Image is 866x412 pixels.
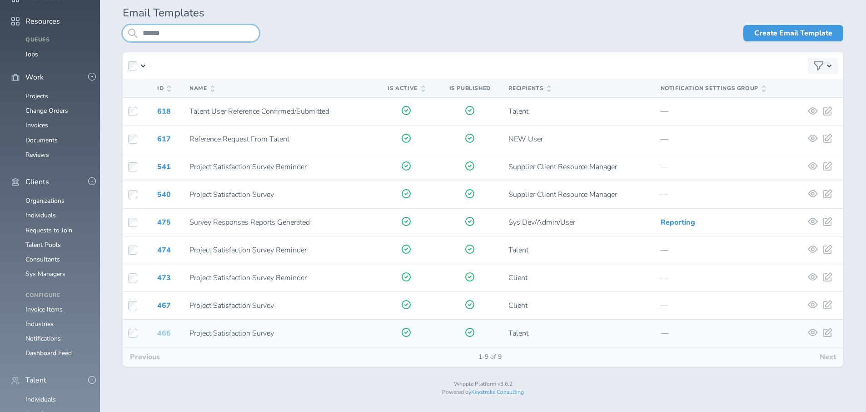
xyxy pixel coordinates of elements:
[123,347,167,367] button: Previous
[25,305,63,314] a: Invoice Items
[25,136,58,145] a: Documents
[25,376,46,384] span: Talent
[508,134,543,144] span: NEW User
[88,177,96,185] button: -
[25,37,89,43] h4: Queues
[661,301,668,311] span: —
[189,162,307,172] span: Project Satisfaction Survey Reminder
[25,17,60,25] span: Resources
[157,301,171,311] a: 467
[25,73,44,81] span: Work
[25,241,61,249] a: Talent Pools
[661,134,668,144] span: —
[508,162,617,172] span: Supplier Client Resource Manager
[812,347,843,367] button: Next
[661,328,668,338] span: —
[661,245,668,255] span: —
[25,255,60,264] a: Consultants
[25,334,61,343] a: Notifications
[157,245,171,255] a: 474
[88,73,96,80] button: -
[508,190,617,200] span: Supplier Client Resource Manager
[123,7,843,20] h1: Email Templates
[25,320,54,328] a: Industries
[25,349,72,357] a: Dashboard Feed
[508,301,528,311] span: Client
[189,245,307,255] span: Project Satisfaction Survey Reminder
[743,25,843,41] a: Create Email Template
[189,106,329,116] span: Talent User Reference Confirmed/Submitted
[661,85,766,92] span: Notification Settings Group
[25,121,48,130] a: Invoices
[189,273,307,283] span: Project Satisfaction Survey Reminder
[449,85,491,92] span: Is Published
[661,106,668,116] span: —
[25,395,56,404] a: Individuals
[189,190,274,200] span: Project Satisfaction Survey
[157,273,171,283] a: 473
[508,328,528,338] span: Talent
[157,217,171,227] a: 475
[661,162,668,172] span: —
[157,106,171,116] a: 618
[25,211,56,220] a: Individuals
[25,50,38,59] a: Jobs
[157,85,171,92] span: ID
[508,85,551,92] span: Recipients
[508,245,528,255] span: Talent
[508,217,575,227] span: Sys Dev/Admin/User
[25,151,49,159] a: Reviews
[189,85,214,92] span: Name
[508,106,528,116] span: Talent
[157,134,171,144] a: 617
[189,301,274,311] span: Project Satisfaction Survey
[25,106,68,115] a: Change Orders
[189,328,274,338] span: Project Satisfaction Survey
[388,85,424,92] span: Is Active
[157,162,171,172] a: 541
[661,190,668,200] span: —
[25,92,48,100] a: Projects
[471,388,524,396] a: Keystroke Consulting
[189,217,310,227] span: Survey Responses Reports Generated
[471,353,509,361] span: 1-9 of 9
[25,226,72,235] a: Requests to Join
[25,196,65,205] a: Organizations
[123,381,843,387] p: Wripple Platform v3.6.2
[25,178,49,186] span: Clients
[123,389,843,396] p: Powered by
[661,273,668,283] span: —
[157,190,171,200] a: 540
[25,270,65,278] a: Sys Managers
[88,376,96,384] button: -
[661,217,695,227] a: Reporting
[25,292,89,299] h4: Configure
[157,328,171,338] a: 466
[189,134,289,144] span: Reference Request From Talent
[508,273,528,283] span: Client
